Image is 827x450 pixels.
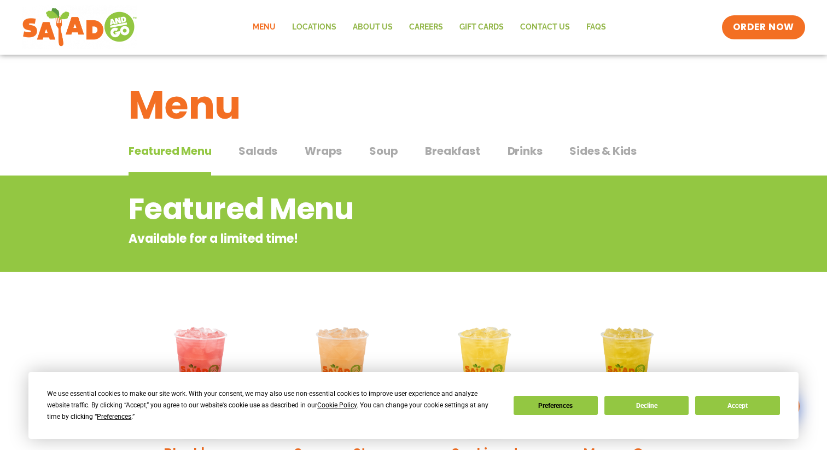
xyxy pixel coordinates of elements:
div: Cookie Consent Prompt [28,372,799,439]
img: Product photo for Mango Grove Lemonade [564,309,691,435]
button: Preferences [514,396,598,415]
a: ORDER NOW [722,15,805,39]
div: We use essential cookies to make our site work. With your consent, we may also use non-essential ... [47,388,500,423]
h1: Menu [129,75,698,135]
span: Wraps [305,143,342,159]
img: new-SAG-logo-768×292 [22,5,137,49]
img: Product photo for Sunkissed Yuzu Lemonade [422,309,548,435]
span: Preferences [97,413,131,420]
a: GIFT CARDS [451,15,512,40]
button: Accept [695,396,779,415]
span: Breakfast [425,143,480,159]
button: Decline [604,396,689,415]
img: Product photo for Blackberry Bramble Lemonade [137,309,263,435]
span: Soup [369,143,398,159]
p: Available for a limited time! [129,230,610,248]
span: Featured Menu [129,143,211,159]
nav: Menu [244,15,614,40]
span: Sides & Kids [569,143,637,159]
span: Drinks [508,143,543,159]
a: Locations [284,15,345,40]
span: Cookie Policy [317,401,357,409]
a: Contact Us [512,15,578,40]
span: ORDER NOW [733,21,794,34]
a: About Us [345,15,401,40]
a: FAQs [578,15,614,40]
img: Product photo for Summer Stone Fruit Lemonade [279,309,406,435]
div: Tabbed content [129,139,698,176]
h2: Featured Menu [129,187,610,231]
a: Careers [401,15,451,40]
a: Menu [244,15,284,40]
span: Salads [238,143,277,159]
